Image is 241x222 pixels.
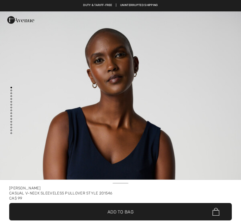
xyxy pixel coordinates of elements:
div: Casual V-neck Sleeveless Pullover Style 201546 [9,191,232,196]
a: 1ère Avenue [7,17,34,22]
div: [PERSON_NAME] [9,186,232,191]
span: Add to Bag [107,208,134,215]
button: Add to Bag [9,203,232,220]
span: CA$ 99 [9,196,23,200]
img: 1ère Avenue [7,14,34,26]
